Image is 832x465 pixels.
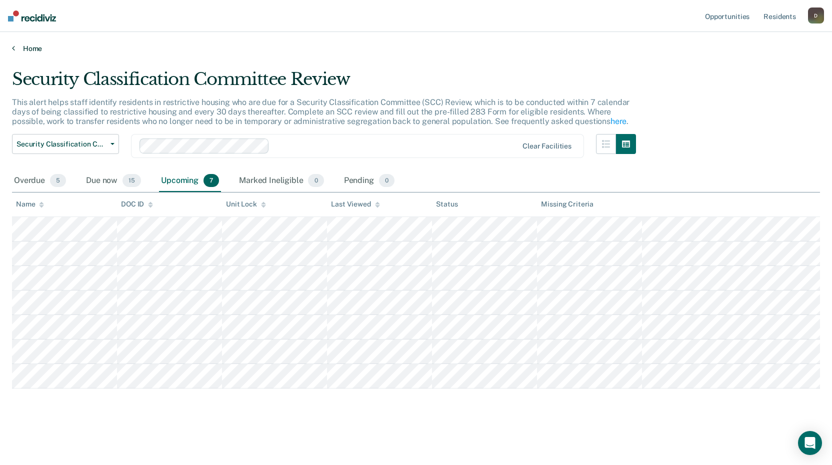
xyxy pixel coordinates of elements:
[12,97,629,126] p: This alert helps staff identify residents in restrictive housing who are due for a Security Class...
[122,174,141,187] span: 15
[798,431,822,455] div: Open Intercom Messenger
[12,134,119,154] button: Security Classification Committee Review
[159,170,221,192] div: Upcoming7
[541,200,593,208] div: Missing Criteria
[308,174,323,187] span: 0
[8,10,56,21] img: Recidiviz
[12,69,636,97] div: Security Classification Committee Review
[342,170,396,192] div: Pending0
[12,44,820,53] a: Home
[16,200,44,208] div: Name
[237,170,326,192] div: Marked Ineligible0
[331,200,379,208] div: Last Viewed
[84,170,143,192] div: Due now15
[121,200,153,208] div: DOC ID
[436,200,457,208] div: Status
[203,174,219,187] span: 7
[379,174,394,187] span: 0
[226,200,266,208] div: Unit Lock
[16,140,106,148] span: Security Classification Committee Review
[808,7,824,23] button: D
[610,116,626,126] a: here
[12,170,68,192] div: Overdue5
[522,142,571,150] div: Clear facilities
[50,174,66,187] span: 5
